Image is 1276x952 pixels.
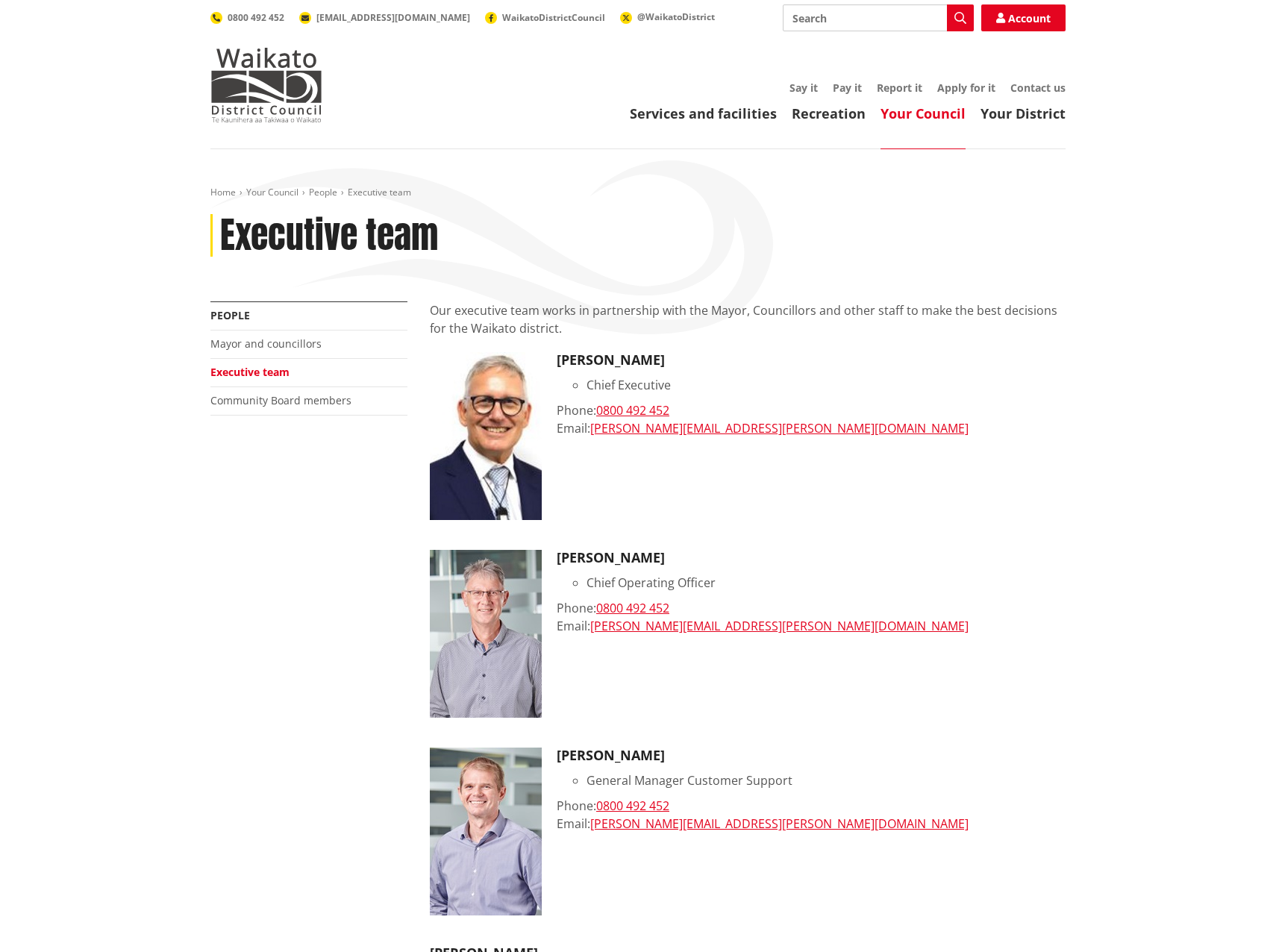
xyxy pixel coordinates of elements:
[210,308,250,322] a: People
[309,186,337,198] a: People
[210,393,351,407] a: Community Board members
[596,402,669,419] a: 0800 492 452
[833,81,862,95] a: Pay it
[430,301,1066,337] p: Our executive team works in partnership with the Mayor, Councillors and other staff to make the b...
[557,352,1066,369] h3: [PERSON_NAME]
[348,186,411,198] span: Executive team
[246,186,298,198] a: Your Council
[587,771,1066,789] li: General Manager Customer Support
[430,352,542,520] img: CE Craig Hobbs
[210,187,1066,199] nav: breadcrumb
[557,797,1066,815] div: Phone:
[1010,81,1066,95] a: Contact us
[590,815,969,832] a: [PERSON_NAME][EMAIL_ADDRESS][PERSON_NAME][DOMAIN_NAME]
[620,10,715,23] a: @WaikatoDistrict
[877,81,922,95] a: Report it
[637,10,715,23] span: @WaikatoDistrict
[557,401,1066,419] div: Phone:
[596,600,669,616] a: 0800 492 452
[557,550,1066,566] h3: [PERSON_NAME]
[430,550,542,718] img: Tony Whittaker
[557,815,1066,833] div: Email:
[596,798,669,814] a: 0800 492 452
[228,11,284,24] span: 0800 492 452
[430,748,542,915] img: Roger-MacCulloch-(2)
[981,104,1066,122] a: Your District
[299,11,470,24] a: [EMAIL_ADDRESS][DOMAIN_NAME]
[210,186,236,198] a: Home
[630,104,777,122] a: Services and facilities
[502,11,605,24] span: WaikatoDistrictCouncil
[587,376,1066,394] li: Chief Executive
[937,81,995,95] a: Apply for it
[783,4,974,31] input: Search input
[557,617,1066,635] div: Email:
[557,599,1066,617] div: Phone:
[881,104,966,122] a: Your Council
[210,48,322,122] img: Waikato District Council - Te Kaunihera aa Takiwaa o Waikato
[590,420,969,436] a: [PERSON_NAME][EMAIL_ADDRESS][PERSON_NAME][DOMAIN_NAME]
[210,336,322,351] a: Mayor and councillors
[557,419,1066,437] div: Email:
[210,365,290,379] a: Executive team
[981,4,1066,31] a: Account
[557,748,1066,764] h3: [PERSON_NAME]
[210,11,284,24] a: 0800 492 452
[789,81,818,95] a: Say it
[485,11,605,24] a: WaikatoDistrictCouncil
[587,574,1066,592] li: Chief Operating Officer
[590,618,969,634] a: [PERSON_NAME][EMAIL_ADDRESS][PERSON_NAME][DOMAIN_NAME]
[792,104,866,122] a: Recreation
[316,11,470,24] span: [EMAIL_ADDRESS][DOMAIN_NAME]
[220,214,438,257] h1: Executive team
